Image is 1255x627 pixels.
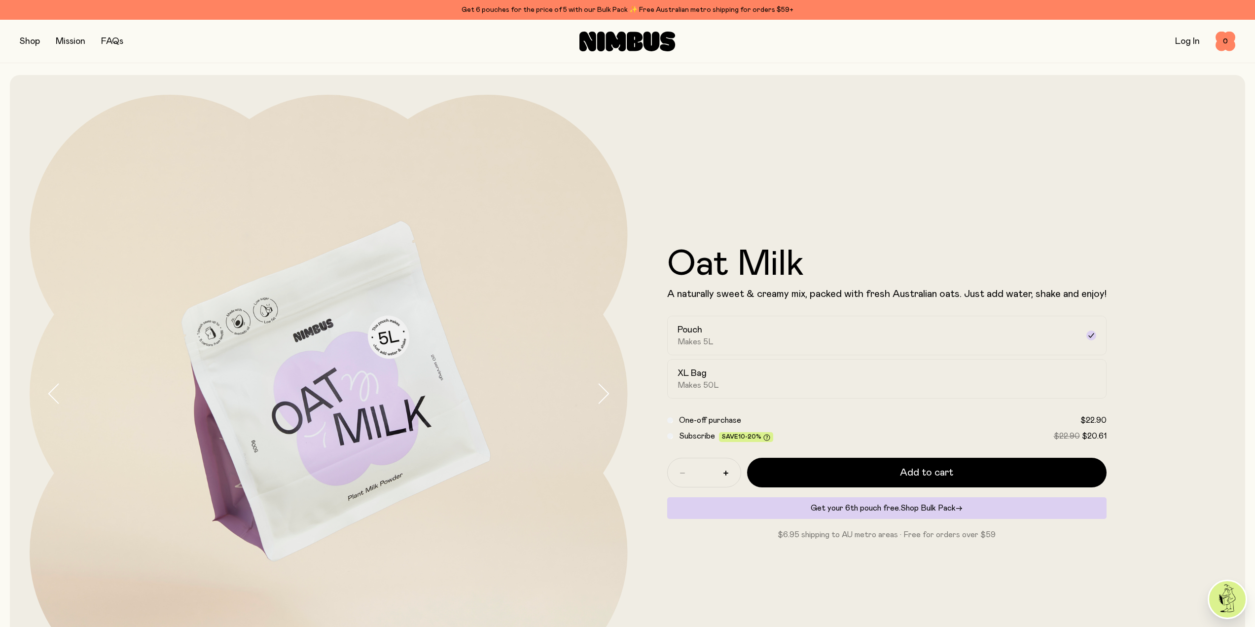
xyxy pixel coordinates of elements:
span: Makes 50L [678,380,719,390]
span: $22.90 [1080,416,1107,424]
span: 10-20% [738,434,761,440]
span: Add to cart [900,466,953,479]
a: Shop Bulk Pack→ [900,504,963,512]
span: Makes 5L [678,337,714,347]
button: Add to cart [747,458,1107,487]
span: Save [722,434,770,441]
img: agent [1209,581,1246,618]
span: $20.61 [1082,432,1107,440]
p: $6.95 shipping to AU metro areas · Free for orders over $59 [667,529,1107,541]
span: $22.90 [1054,432,1080,440]
div: Get your 6th pouch free. [667,497,1107,519]
div: Get 6 pouches for the price of 5 with our Bulk Pack ✨ Free Australian metro shipping for orders $59+ [20,4,1235,16]
h1: Oat Milk [667,247,1107,282]
span: Shop Bulk Pack [900,504,956,512]
h2: XL Bag [678,368,707,379]
h2: Pouch [678,324,702,336]
a: Mission [56,37,85,46]
span: Subscribe [679,432,715,440]
button: 0 [1216,32,1235,51]
a: FAQs [101,37,123,46]
p: A naturally sweet & creamy mix, packed with fresh Australian oats. Just add water, shake and enjoy! [667,288,1107,300]
span: One-off purchase [679,416,741,424]
a: Log In [1175,37,1200,46]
